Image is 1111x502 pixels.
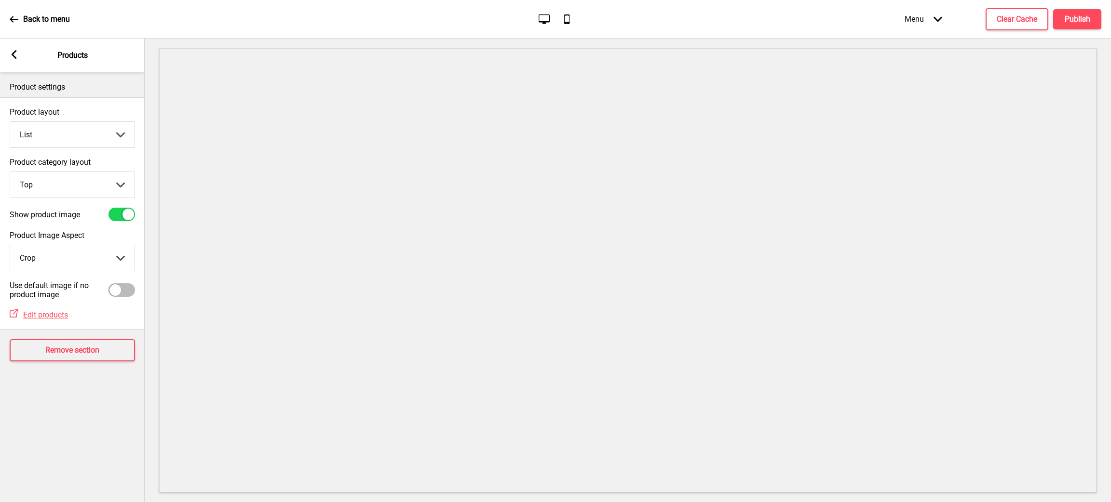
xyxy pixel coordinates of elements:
[45,345,99,356] h4: Remove section
[10,339,135,361] button: Remove section
[10,82,135,92] p: Product settings
[23,14,70,25] p: Back to menu
[23,310,68,319] span: Edit products
[895,5,952,33] div: Menu
[10,6,70,32] a: Back to menu
[10,107,135,117] label: Product layout
[57,50,88,61] p: Products
[997,14,1037,25] h4: Clear Cache
[10,231,135,240] label: Product Image Aspect
[10,158,135,167] label: Product category layout
[10,281,108,299] label: Use default image if no product image
[1053,9,1101,29] button: Publish
[18,310,68,319] a: Edit products
[1065,14,1090,25] h4: Publish
[986,8,1048,30] button: Clear Cache
[10,210,80,219] label: Show product image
